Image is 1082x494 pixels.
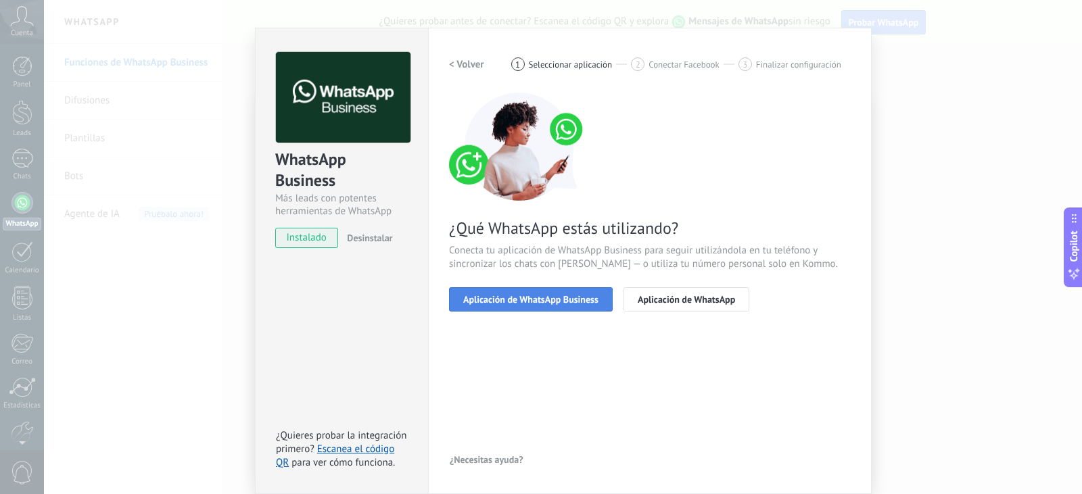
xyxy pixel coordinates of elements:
span: 3 [743,59,747,70]
button: Aplicación de WhatsApp Business [449,287,613,312]
span: Copilot [1067,230,1081,262]
span: Conectar Facebook [649,59,720,70]
span: 1 [515,59,520,70]
span: instalado [276,228,337,248]
span: Aplicación de WhatsApp Business [463,295,598,304]
span: Conecta tu aplicación de WhatsApp Business para seguir utilizándola en tu teléfono y sincronizar ... [449,244,851,271]
span: para ver cómo funciona. [291,456,395,469]
img: logo_main.png [276,52,410,143]
span: Desinstalar [347,232,392,244]
span: 2 [636,59,640,70]
div: Más leads con potentes herramientas de WhatsApp [275,192,408,218]
button: Aplicación de WhatsApp [624,287,749,312]
span: ¿Necesitas ayuda? [450,455,523,464]
button: < Volver [449,52,484,76]
img: connect number [449,93,591,201]
button: Desinstalar [342,228,392,248]
h2: < Volver [449,58,484,71]
span: Seleccionar aplicación [529,59,613,70]
button: ¿Necesitas ayuda? [449,449,524,470]
a: Escanea el código QR [276,443,394,469]
span: Aplicación de WhatsApp [638,295,735,304]
span: ¿Qué WhatsApp estás utilizando? [449,218,851,239]
div: WhatsApp Business [275,149,408,192]
span: ¿Quieres probar la integración primero? [276,429,407,455]
span: Finalizar configuración [756,59,841,70]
